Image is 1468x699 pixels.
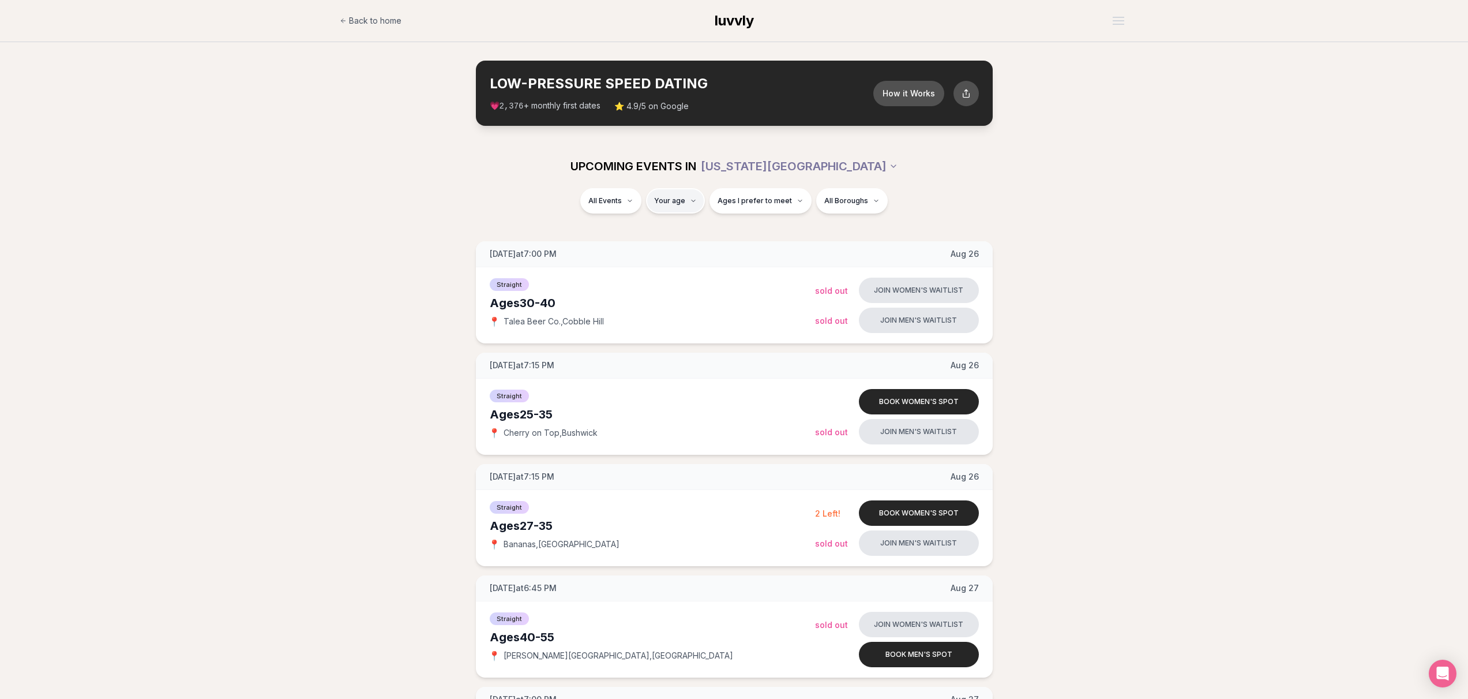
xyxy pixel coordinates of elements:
[646,188,705,214] button: Your age
[490,629,815,645] div: Ages 40-55
[859,389,979,414] button: Book women's spot
[715,12,754,30] a: luvvly
[859,500,979,526] button: Book women's spot
[504,427,598,439] span: Cherry on Top , Bushwick
[654,196,685,205] span: Your age
[709,188,812,214] button: Ages I prefer to meet
[815,620,848,630] span: Sold Out
[490,74,873,93] h2: LOW-PRESSURE SPEED DATING
[490,651,499,660] span: 📍
[504,316,604,327] span: Talea Beer Co. , Cobble Hill
[859,612,979,637] button: Join women's waitlist
[490,540,499,549] span: 📍
[340,9,401,32] a: Back to home
[815,316,848,326] span: Sold Out
[490,406,815,423] div: Ages 25-35
[859,419,979,444] button: Join men's waitlist
[490,278,529,291] span: Straight
[1108,12,1129,29] button: Open menu
[951,471,979,483] span: Aug 26
[490,518,815,534] div: Ages 27-35
[951,360,979,371] span: Aug 26
[490,317,499,326] span: 📍
[701,154,898,179] button: [US_STATE][GEOGRAPHIC_DATA]
[490,428,499,438] span: 📍
[588,196,622,205] span: All Events
[490,501,529,514] span: Straight
[490,100,600,112] span: 💗 + monthly first dates
[718,196,792,205] span: Ages I prefer to meet
[815,509,840,518] span: 2 Left!
[859,642,979,667] button: Book men's spot
[815,539,848,548] span: Sold Out
[873,81,944,106] button: How it Works
[859,308,979,333] button: Join men's waitlist
[1429,660,1456,687] div: Open Intercom Messenger
[500,102,524,111] span: 2,376
[859,530,979,556] button: Join men's waitlist
[490,471,554,483] span: [DATE] at 7:15 PM
[715,12,754,29] span: luvvly
[490,295,815,311] div: Ages 30-40
[490,360,554,371] span: [DATE] at 7:15 PM
[490,582,557,594] span: [DATE] at 6:45 PM
[824,196,868,205] span: All Boroughs
[490,248,557,260] span: [DATE] at 7:00 PM
[859,278,979,303] button: Join women's waitlist
[951,582,979,594] span: Aug 27
[580,188,641,214] button: All Events
[349,15,401,27] span: Back to home
[570,158,696,174] span: UPCOMING EVENTS IN
[614,100,689,112] span: ⭐ 4.9/5 on Google
[951,248,979,260] span: Aug 26
[504,650,733,661] span: [PERSON_NAME][GEOGRAPHIC_DATA] , [GEOGRAPHIC_DATA]
[490,390,529,402] span: Straight
[815,286,848,296] span: Sold Out
[504,539,620,550] span: Bananas , [GEOGRAPHIC_DATA]
[490,612,529,625] span: Straight
[815,427,848,437] span: Sold Out
[816,188,888,214] button: All Boroughs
